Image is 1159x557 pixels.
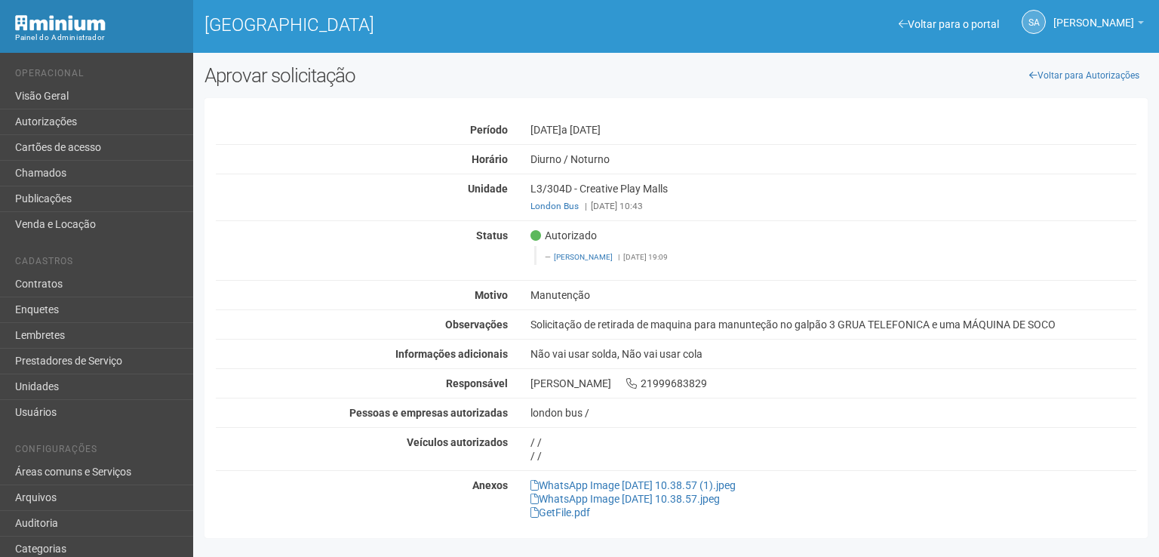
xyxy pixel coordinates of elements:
[1022,10,1046,34] a: SA
[470,124,508,136] strong: Período
[530,406,1136,420] div: london bus /
[519,377,1148,390] div: [PERSON_NAME] 21999683829
[476,229,508,242] strong: Status
[554,253,613,261] a: [PERSON_NAME]
[445,319,508,331] strong: Observações
[519,318,1148,331] div: Solicitação de retirada de maquina para manunteção no galpão 3 GRUA TELEFONICA e uma MÁQUINA DE SOCO
[472,479,508,491] strong: Anexos
[349,407,508,419] strong: Pessoas e empresas autorizadas
[15,68,182,84] li: Operacional
[530,493,720,505] a: WhatsApp Image [DATE] 10.38.57.jpeg
[585,201,587,211] span: |
[1021,64,1148,87] a: Voltar para Autorizações
[15,256,182,272] li: Cadastros
[1053,2,1134,29] span: Silvio Anjos
[1053,19,1144,31] a: [PERSON_NAME]
[446,377,508,389] strong: Responsável
[530,199,1136,213] div: [DATE] 10:43
[15,15,106,31] img: Minium
[519,182,1148,213] div: L3/304D - Creative Play Malls
[395,348,508,360] strong: Informações adicionais
[204,64,665,87] h2: Aprovar solicitação
[15,31,182,45] div: Painel do Administrador
[204,15,665,35] h1: [GEOGRAPHIC_DATA]
[468,183,508,195] strong: Unidade
[475,289,508,301] strong: Motivo
[530,479,736,491] a: WhatsApp Image [DATE] 10.38.57 (1).jpeg
[530,201,579,211] a: London Bus
[545,252,1128,263] footer: [DATE] 19:09
[519,347,1148,361] div: Não vai usar solda, Não vai usar cola
[530,435,1136,449] div: / /
[530,506,590,519] a: GetFile.pdf
[899,18,999,30] a: Voltar para o portal
[530,229,597,242] span: Autorizado
[15,444,182,460] li: Configurações
[519,288,1148,302] div: Manutenção
[407,436,508,448] strong: Veículos autorizados
[472,153,508,165] strong: Horário
[618,253,619,261] span: |
[530,449,1136,463] div: / /
[519,152,1148,166] div: Diurno / Noturno
[561,124,601,136] span: a [DATE]
[519,123,1148,137] div: [DATE]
